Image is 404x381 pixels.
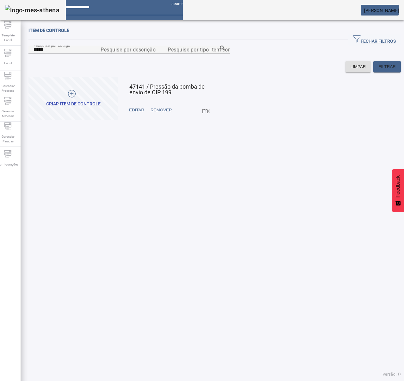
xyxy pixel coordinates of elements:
img: logo-mes-athena [5,5,59,15]
mat-label: Pesquise por descrição [101,47,156,53]
div: Criar item de controle [46,101,101,107]
span: 47141 / Pressão da bomba de envio de CIP 199 [129,83,205,96]
span: FECHAR FILTROS [353,35,396,45]
span: LIMPAR [351,64,366,70]
button: Criar item de controle [28,77,118,120]
button: LIMPAR [345,61,371,72]
input: Number [168,46,225,53]
span: Item de controle [28,28,69,33]
button: REMOVER [147,104,175,116]
span: Fabril [2,59,14,67]
span: [PERSON_NAME] [364,8,399,13]
mat-label: Pesquise por Código [34,43,70,47]
span: REMOVER [151,107,172,113]
span: Versão: () [382,372,401,377]
button: FILTRAR [373,61,401,72]
mat-label: Pesquise por tipo item controle [168,47,242,53]
button: Feedback - Mostrar pesquisa [392,169,404,212]
span: EDITAR [129,107,144,113]
button: EDITAR [126,104,147,116]
button: FECHAR FILTROS [348,34,401,46]
span: FILTRAR [378,64,396,70]
span: Feedback [395,175,401,197]
button: Mais [200,104,211,116]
